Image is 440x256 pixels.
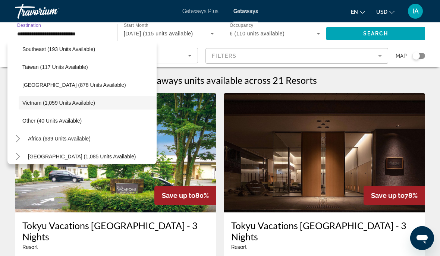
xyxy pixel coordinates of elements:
[123,75,317,86] h1: 115 Getaways units available across 21 Resorts
[22,46,95,52] span: Southeast (193 units available)
[233,8,258,14] a: Getaways
[326,27,425,40] button: Search
[182,8,219,14] a: Getaways Plus
[17,23,41,28] span: Destination
[351,6,365,17] button: Change language
[363,31,389,37] span: Search
[19,60,157,74] button: Taiwan (117 units available)
[22,100,95,106] span: Vietnam (1,059 units available)
[376,9,387,15] span: USD
[364,186,425,205] div: 78%
[230,23,253,28] span: Occupancy
[22,82,126,88] span: [GEOGRAPHIC_DATA] (878 units available)
[22,220,209,242] a: Tokyu Vacations [GEOGRAPHIC_DATA] - 3 Nights
[22,64,88,70] span: Taiwan (117 units available)
[376,6,395,17] button: Change currency
[231,244,247,250] span: Resort
[371,192,405,199] span: Save up to
[406,3,425,19] button: User Menu
[22,118,82,124] span: Other (40 units available)
[154,186,216,205] div: 80%
[22,244,38,250] span: Resort
[11,150,24,163] button: Toggle Middle East (1,085 units available)
[124,23,148,28] span: Start Month
[19,114,157,127] button: Other (40 units available)
[224,93,425,212] img: DA00E02X.jpg
[11,132,24,145] button: Toggle Africa (639 units available)
[396,51,407,61] span: Map
[351,9,358,15] span: en
[24,150,157,163] button: [GEOGRAPHIC_DATA] (1,085 units available)
[19,96,157,110] button: Vietnam (1,059 units available)
[231,220,418,242] a: Tokyu Vacations [GEOGRAPHIC_DATA] - 3 Nights
[205,48,389,64] button: Filter
[24,132,157,145] button: Africa (639 units available)
[21,51,192,60] mat-select: Sort by
[410,226,434,250] iframe: Button to launch messaging window
[162,192,195,199] span: Save up to
[15,1,89,21] a: Travorium
[28,154,136,159] span: [GEOGRAPHIC_DATA] (1,085 units available)
[412,7,419,15] span: IA
[230,31,285,37] span: 6 (110 units available)
[19,78,157,92] button: [GEOGRAPHIC_DATA] (878 units available)
[28,136,91,142] span: Africa (639 units available)
[19,42,157,56] button: Southeast (193 units available)
[124,31,193,37] span: [DATE] (115 units available)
